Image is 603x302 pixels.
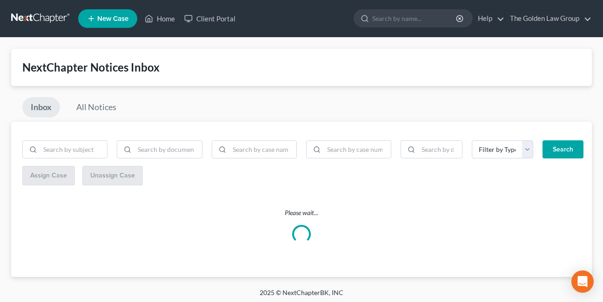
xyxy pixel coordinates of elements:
p: Please wait... [11,208,592,217]
div: Open Intercom Messenger [571,270,594,293]
a: Inbox [22,97,60,118]
button: Search [543,140,583,159]
input: Search by case name [229,141,296,158]
input: Search by document name [134,141,201,158]
a: Help [473,10,504,27]
input: Search by name... [372,10,457,27]
a: Home [140,10,180,27]
a: Client Portal [180,10,240,27]
a: The Golden Law Group [505,10,591,27]
a: All Notices [68,97,125,118]
input: Search by date [418,141,462,158]
span: New Case [97,15,128,22]
input: Search by case number [324,141,391,158]
input: Search by subject [40,141,107,158]
div: NextChapter Notices Inbox [22,60,581,75]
